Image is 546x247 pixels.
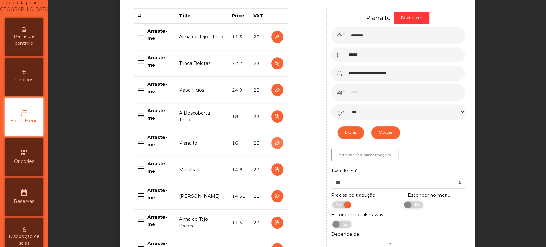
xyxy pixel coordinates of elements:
p: Arraste-me [147,28,171,42]
td: 23 [249,156,267,183]
td: 14.55 [228,183,249,210]
td: 22.7 [228,50,249,77]
label: Esconder no menu [408,192,451,199]
span: Painel de controlo [6,33,42,47]
i: date_range [20,189,28,196]
td: 14.8 [228,156,249,183]
td: [PERSON_NAME] [175,183,228,210]
td: Alma do Tejo - Branco [175,210,228,236]
p: Arraste-me [147,107,171,122]
td: 23 [249,103,267,130]
td: 23 [249,210,267,236]
td: 18.4 [228,103,249,130]
p: Arraste-me [147,187,171,201]
td: A Descoberta - Tinto [175,103,228,130]
button: Extras [337,126,364,139]
span: Qr codes [14,158,34,165]
p: Arraste-me [147,213,171,228]
td: Alma do Tejo - Tinto [175,23,228,50]
span: Sim [332,201,348,208]
span: Pedidos [15,76,33,83]
th: Price [228,9,249,24]
span: Disposição de salas [6,233,42,247]
td: 23 [249,77,267,103]
p: Arraste-me [147,134,171,148]
td: 23 [249,23,267,50]
td: 11.5 [228,210,249,236]
td: Trinca Bolotas [175,50,228,77]
button: Adicionar/atualizar imagem [331,149,398,161]
td: 23 [249,130,267,156]
td: Papa Figos [175,77,228,103]
p: Arraste-me [147,54,171,68]
th: Title [175,9,228,24]
td: Planalto [175,130,228,156]
th: # [134,9,175,24]
td: 11.5 [228,23,249,50]
td: 23 [249,50,267,77]
button: Delete Item [394,12,429,24]
h5: Planalto [366,14,391,22]
td: 24.9 [228,77,249,103]
th: VAT [249,9,267,24]
span: Editar Menu [10,117,38,124]
td: Muralhas [175,156,228,183]
label: Depende de: [331,231,360,238]
label: Precisa de tradução [331,192,375,199]
td: 16 [228,130,249,156]
p: Arraste-me [147,160,171,175]
i: qr_code [20,149,28,156]
span: Não [408,201,423,208]
label: Esconder no take-away [331,211,384,218]
p: Arraste-me [147,81,171,95]
button: Opções [371,126,400,139]
span: Não [336,221,352,228]
td: 23 [249,183,267,210]
label: Taxa de Iva* [331,167,358,174]
span: Reservas [14,198,34,205]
